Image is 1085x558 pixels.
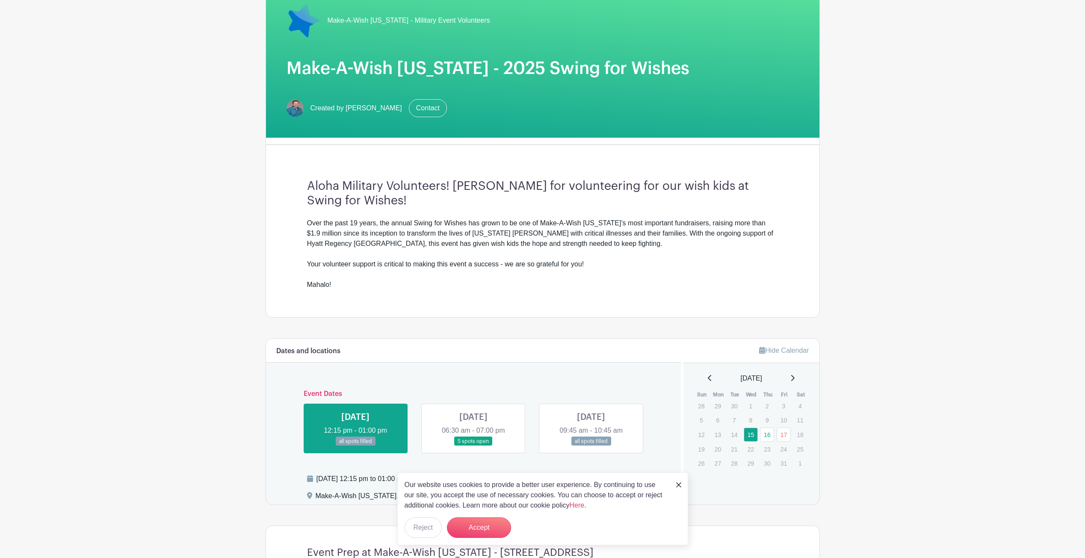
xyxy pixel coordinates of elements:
p: 25 [793,443,807,456]
h1: Make-A-Wish [US_STATE] - 2025 Swing for Wishes [287,58,799,79]
a: Hide Calendar [759,347,809,354]
h6: Event Dates [297,390,650,398]
p: Our website uses cookies to provide a better user experience. By continuing to use our site, you ... [405,480,667,511]
p: 28 [727,457,741,470]
p: 14 [727,428,741,441]
p: 10 [777,413,791,427]
p: 11 [793,413,807,427]
h3: Aloha Military Volunteers! [PERSON_NAME] for volunteering for our wish kids at Swing for Wishes! [307,179,778,208]
div: Make-A-Wish [US_STATE], [STREET_ADDRESS] [316,491,468,505]
p: 5 [694,413,708,427]
p: 28 [694,399,708,413]
p: 31 [777,457,791,470]
button: Reject [405,517,442,538]
th: Sun [694,390,710,399]
th: Thu [760,390,776,399]
p: 23 [760,443,774,456]
img: close_button-5f87c8562297e5c2d7936805f587ecaba9071eb48480494691a3f1689db116b3.svg [676,482,681,487]
p: 3 [777,399,791,413]
p: 18 [793,428,807,441]
p: 22 [744,443,758,456]
div: Over the past 19 years, the annual Swing for Wishes has grown to be one of Make-A-Wish [US_STATE]... [307,218,778,290]
p: 9 [760,413,774,427]
p: 21 [727,443,741,456]
th: Wed [743,390,760,399]
a: 15 [744,428,758,442]
span: Make-A-Wish [US_STATE] - Military Event Volunteers [328,15,490,26]
p: 30 [760,457,774,470]
p: 2 [760,399,774,413]
div: [DATE] 12:15 pm to 01:00 pm [316,474,449,484]
p: 24 [777,443,791,456]
a: Here [570,502,585,509]
img: will_phelps-312x214.jpg [287,100,304,117]
a: 17 [777,428,791,442]
p: 26 [694,457,708,470]
th: Tue [727,390,743,399]
p: 27 [711,457,725,470]
th: Sat [792,390,809,399]
p: 13 [711,428,725,441]
th: Mon [710,390,727,399]
p: 6 [711,413,725,427]
p: 20 [711,443,725,456]
span: Created by [PERSON_NAME] [310,103,402,113]
button: Accept [447,517,511,538]
p: 1 [744,399,758,413]
h6: Dates and locations [276,347,340,355]
a: Contact [409,99,447,117]
p: 12 [694,428,708,441]
th: Fri [776,390,793,399]
p: 30 [727,399,741,413]
p: 4 [793,399,807,413]
span: [DATE] [741,373,762,384]
p: 29 [744,457,758,470]
img: 18-blue-star-png-image.png [287,3,321,38]
a: 16 [760,428,774,442]
p: 8 [744,413,758,427]
p: 7 [727,413,741,427]
p: 29 [711,399,725,413]
p: 1 [793,457,807,470]
p: 19 [694,443,708,456]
